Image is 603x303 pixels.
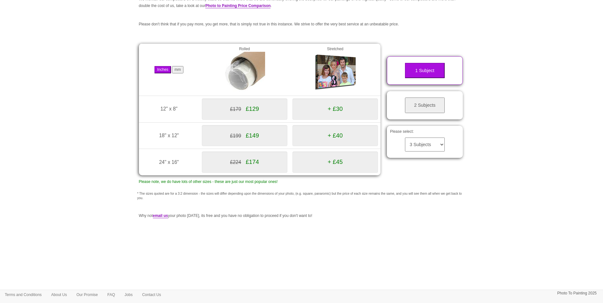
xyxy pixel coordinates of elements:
[72,290,102,300] a: Our Promise
[205,3,271,8] a: Photo to Painting Price Comparison
[153,213,168,218] a: email us
[120,290,137,300] a: Jobs
[387,126,463,158] div: Please select:
[290,44,380,96] td: Stretched
[159,133,179,138] span: 18" x 12"
[314,52,356,93] img: Gallery Wrap
[139,21,464,28] p: Please don't think that if you pay more, you get more, that is simply not true in this instance. ...
[328,158,343,165] span: + £45
[199,44,290,96] td: Rolled
[246,158,259,165] span: £174
[224,52,265,93] img: Rolled
[246,105,259,112] span: £129
[139,212,464,219] p: Why not your photo [DATE], its free and you have no obligation to proceed if you don't want to!
[557,290,597,297] p: Photo To Painting 2025
[246,132,259,139] span: £149
[161,106,178,111] span: 12" x 8"
[405,63,445,78] button: 1 Subject
[230,159,241,165] span: £224
[172,66,183,73] button: mm
[46,290,72,300] a: About Us
[139,178,381,185] p: Please note, we do have lots of other sizes - these are just our most popular ones!
[137,192,466,201] p: * The sizes quoted are for a 3:2 dimension - the sizes will differ depending upon the dimensions ...
[103,290,120,300] a: FAQ
[137,290,166,300] a: Contact Us
[154,66,171,73] button: Inches
[230,133,241,138] span: £199
[328,105,343,112] span: + £30
[159,159,179,165] span: 24" x 16"
[328,132,343,139] span: + £40
[230,106,241,112] span: £179
[405,98,445,113] button: 2 Subjects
